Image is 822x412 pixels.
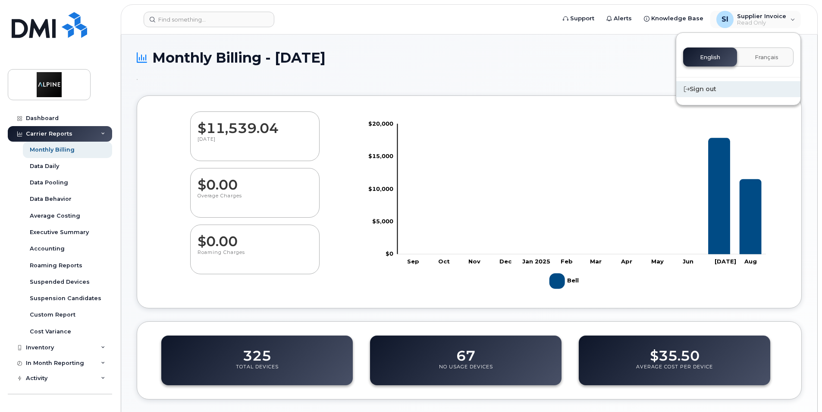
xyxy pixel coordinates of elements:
tspan: $5,000 [372,218,393,225]
p: No Usage Devices [439,364,493,379]
div: Sign out [676,81,800,97]
g: Chart [368,120,766,292]
dd: $0.00 [198,168,312,193]
tspan: Aug [744,258,757,265]
g: Legend [549,270,581,292]
tspan: Dec [499,258,512,265]
dd: $11,539.04 [198,112,312,136]
tspan: $20,000 [368,120,393,127]
tspan: Jun [683,258,693,265]
tspan: Oct [438,258,450,265]
dd: 325 [243,339,271,364]
tspan: $10,000 [368,185,393,192]
tspan: Sep [407,258,419,265]
tspan: Jan 2025 [522,258,550,265]
p: Roaming Charges [198,249,312,265]
tspan: $0 [386,250,393,257]
p: Average Cost Per Device [636,364,713,379]
span: Français [755,54,778,61]
g: Bell [402,138,762,254]
p: Overage Charges [198,193,312,208]
tspan: $15,000 [368,152,393,159]
tspan: Nov [468,258,480,265]
tspan: Mar [590,258,602,265]
tspan: [DATE] [715,258,736,265]
dd: $0.00 [198,225,312,249]
p: Total Devices [236,364,279,379]
tspan: Feb [561,258,573,265]
g: Bell [549,270,581,292]
tspan: May [651,258,664,265]
p: [DATE] [198,136,312,152]
dd: $35.50 [650,339,700,364]
dd: 67 [456,339,475,364]
tspan: Apr [621,258,632,265]
h1: Monthly Billing - [DATE] [137,50,802,65]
